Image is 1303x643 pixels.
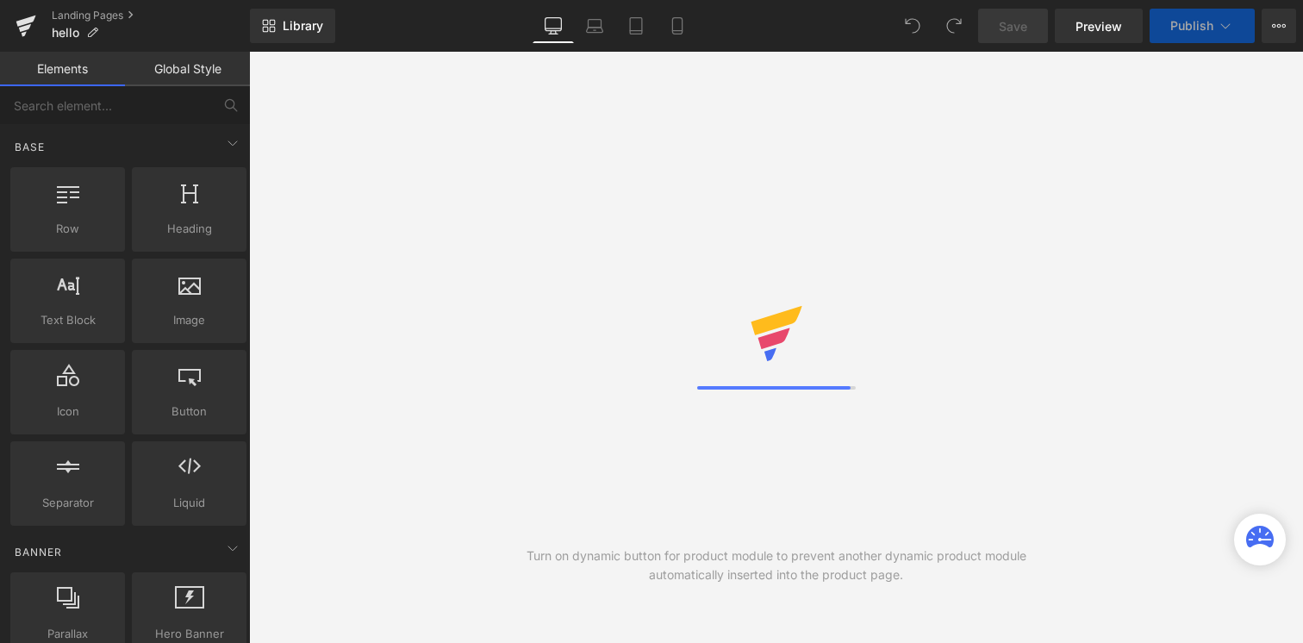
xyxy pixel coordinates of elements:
span: Publish [1170,19,1213,33]
a: Preview [1055,9,1143,43]
span: Banner [13,544,64,560]
div: Turn on dynamic button for product module to prevent another dynamic product module automatically... [513,546,1040,584]
span: Button [137,403,241,421]
span: Liquid [137,494,241,512]
button: Undo [895,9,930,43]
a: Laptop [574,9,615,43]
span: Save [999,17,1027,35]
span: Heading [137,220,241,238]
span: Text Block [16,311,120,329]
a: Desktop [533,9,574,43]
span: Base [13,139,47,155]
span: Hero Banner [137,625,241,643]
span: Separator [16,494,120,512]
button: Redo [937,9,971,43]
span: Image [137,311,241,329]
span: Parallax [16,625,120,643]
span: hello [52,26,79,40]
span: Icon [16,403,120,421]
span: Preview [1075,17,1122,35]
span: Row [16,220,120,238]
a: New Library [250,9,335,43]
a: Mobile [657,9,698,43]
a: Global Style [125,52,250,86]
button: Publish [1150,9,1255,43]
span: Library [283,18,323,34]
a: Landing Pages [52,9,250,22]
button: More [1262,9,1296,43]
a: Tablet [615,9,657,43]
